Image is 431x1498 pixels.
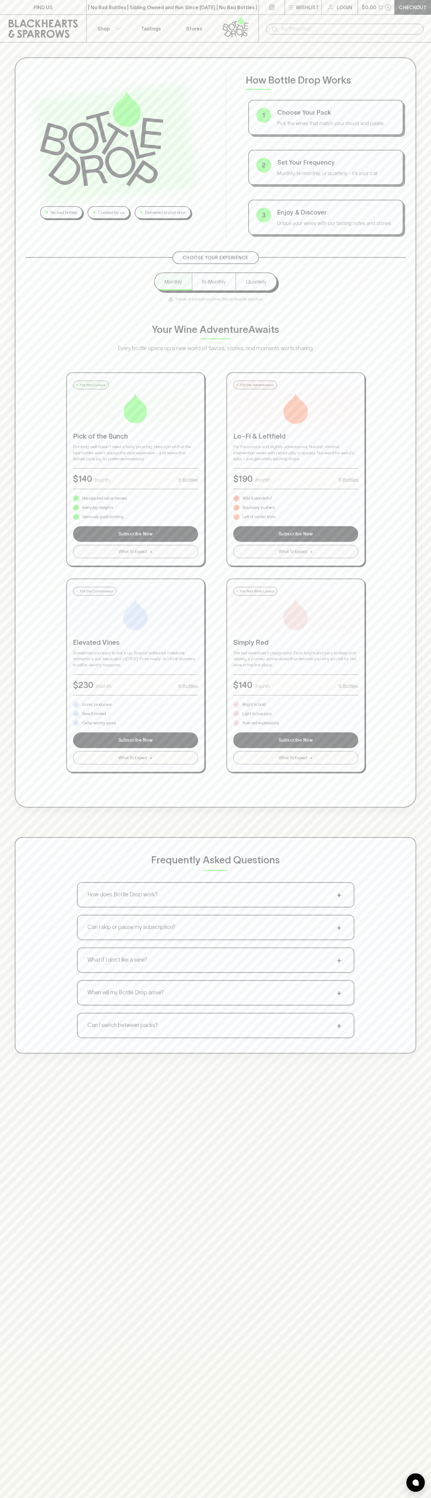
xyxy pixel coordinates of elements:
[310,755,313,761] span: +
[82,711,106,717] p: Rare & limited
[119,548,147,555] span: What To Expect
[96,682,111,690] p: /month
[73,472,92,485] p: $ 140
[335,988,344,997] span: +
[242,514,275,520] p: Left of center finds
[87,1021,158,1029] p: Can I switch between packs?
[339,476,358,484] p: 6 Bottles
[178,682,198,690] p: 6 Bottles
[120,599,151,630] img: Elevated Vines
[82,514,124,520] p: Seriously good drinking
[255,682,270,690] p: /month
[233,444,358,462] p: For the curious and slightly adventurous. Natural, minimal intervention wines with personality in...
[310,548,313,555] span: +
[82,720,116,726] p: Cellar worthy gems
[362,4,376,11] p: $0.00
[233,732,358,748] button: Subscribe Now
[256,158,271,173] div: 2
[120,393,151,424] img: Pick of the Bunch
[87,988,164,997] p: When will my Bottle Drop arrive?
[280,393,311,424] img: Lo-Fi & Leftfield
[233,751,358,764] button: What To Expect+
[183,255,248,261] p: Choose Your Experience
[413,1480,419,1486] img: bubble-icon
[233,650,358,668] p: The red wine lover's playground. From bright and juicy to deep and velvety, a journey across styl...
[242,505,275,511] p: Boundary pushers
[129,15,173,42] a: Tastings
[186,25,202,32] p: Stores
[277,120,396,127] p: Pick the wines that match your mood and palate
[73,526,198,542] button: Subscribe Now
[280,599,311,630] img: Simply Red
[145,209,185,216] p: Delivered to your door
[73,444,198,462] p: Drinking well doesn't need a hefty price tag. Here's proof that the best bottles aren't always th...
[78,981,354,1005] button: When will my Bottle Drop arrive?+
[335,923,344,932] span: +
[73,650,198,668] p: Sometimes you want to dial it up. Special bottles for milestone moments or just because it's [DAT...
[87,923,175,931] p: Can I skip or pause my subscription?
[73,751,198,764] button: What To Expect+
[233,526,358,542] button: Subscribe Now
[97,25,110,32] p: Shop
[78,948,354,972] button: What if I don't like a wine?+
[399,4,427,11] p: Checkout
[279,755,307,761] span: What To Expect
[150,755,152,761] span: +
[78,1013,354,1038] button: Can I switch between packs?+
[233,472,253,485] p: $ 190
[78,883,354,907] button: How does Bottle Drop work?+
[246,73,406,88] p: How Bottle Drop Works
[73,431,198,441] p: Pick of the Bunch
[242,720,279,726] p: Pure red expressions
[141,25,161,32] p: Tastings
[98,209,124,216] p: Curated by us
[248,324,279,335] span: Awaits
[242,702,266,708] p: Bright to bold
[281,24,419,34] input: Try "Pinot noir"
[256,208,271,223] div: 3
[277,208,396,217] p: Enjoy & Discover
[335,1021,344,1030] span: +
[168,296,263,302] p: Pause or cancel anytime. We're flexible like that.
[87,15,130,42] button: Shop
[277,170,396,177] p: Monthly, bi-monthly, or quarterly - it's your call
[80,588,113,594] p: For the Connoisseur
[82,702,112,708] p: Iconic producers
[240,382,274,388] p: For the Adventurous
[178,476,198,484] p: 6 Bottles
[73,732,198,748] button: Subscribe Now
[82,495,127,501] p: Handpicked value heroes
[240,588,274,594] p: For Red Wine Lovers
[277,108,396,117] p: Choose Your Pack
[242,495,272,501] p: Wild & wonderful
[40,91,163,186] img: Bottle Drop
[192,273,236,290] button: Bi-Monthly
[337,4,352,11] p: Login
[73,678,93,691] p: $ 230
[152,322,279,337] p: Your Wine Adventure
[242,711,271,717] p: Light to luscious
[296,4,319,11] p: Wishlist
[150,548,152,555] span: +
[335,956,344,965] span: +
[82,505,113,511] p: Everyday delights
[233,678,252,691] p: $ 140
[255,476,270,484] p: /month
[256,108,271,123] div: 1
[78,915,354,939] button: Can I skip or pause my subscription?+
[87,956,147,964] p: What if I don't like a wine?
[34,4,53,11] p: FIND US
[233,637,358,648] p: Simply Red
[87,890,157,899] p: How does Bottle Drop work?
[155,273,192,290] button: Monthly
[92,344,339,353] p: Every bottle opens up a new world of flavors, stories, and moments worth sharing.
[51,209,77,216] p: No bad bottles
[73,637,198,648] p: Elevated Vines
[387,6,389,9] p: 0
[277,158,396,167] p: Set Your Frequency
[80,382,105,388] p: For the Curious
[73,545,198,558] button: What To Expect+
[173,15,216,42] a: Stores
[95,476,110,484] p: /month
[236,273,276,290] button: Quarterly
